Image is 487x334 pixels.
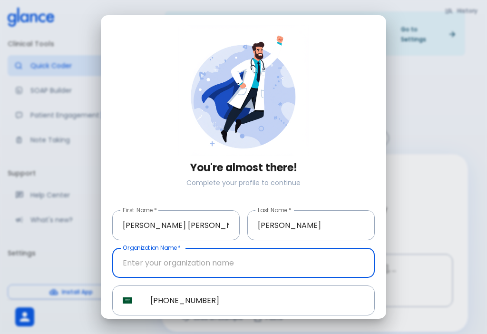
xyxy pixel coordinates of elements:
[112,162,375,174] h3: You're almost there!
[112,210,240,240] input: Enter your first name
[112,178,375,187] p: Complete your profile to continue
[119,292,136,309] button: Select country
[247,210,375,240] input: Enter your last name
[178,25,309,156] img: doctor
[140,285,375,315] input: Phone Number
[123,297,132,304] img: unknown
[112,248,375,278] input: Enter your organization name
